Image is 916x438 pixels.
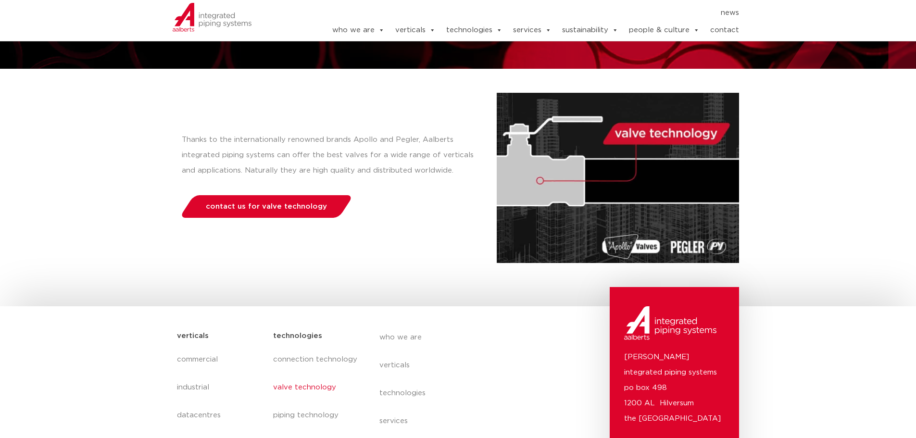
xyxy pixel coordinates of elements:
a: technologies [446,21,502,40]
a: technologies [379,379,555,407]
a: people & culture [629,21,700,40]
a: contact us for valve technology [179,195,353,218]
p: [PERSON_NAME] integrated piping systems po box 498 1200 AL Hilversum the [GEOGRAPHIC_DATA] [624,350,725,426]
a: piping technology [273,401,360,429]
a: who we are [379,324,555,351]
a: news [721,5,739,21]
span: contact us for valve technology [206,203,327,210]
nav: Menu [303,5,740,21]
a: commercial [177,346,264,374]
a: industrial [177,374,264,401]
h5: technologies [273,328,322,344]
a: services [379,407,555,435]
a: services [513,21,552,40]
a: connection technology [273,346,360,374]
p: Thanks to the internationally renowned brands Apollo and Pegler, Aalberts integrated piping syste... [182,132,477,178]
a: verticals [379,351,555,379]
a: sustainability [562,21,618,40]
a: verticals [395,21,436,40]
a: valve technology [273,374,360,401]
a: who we are [332,21,385,40]
a: datacentres [177,401,264,429]
h5: verticals [177,328,209,344]
a: contact [710,21,739,40]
